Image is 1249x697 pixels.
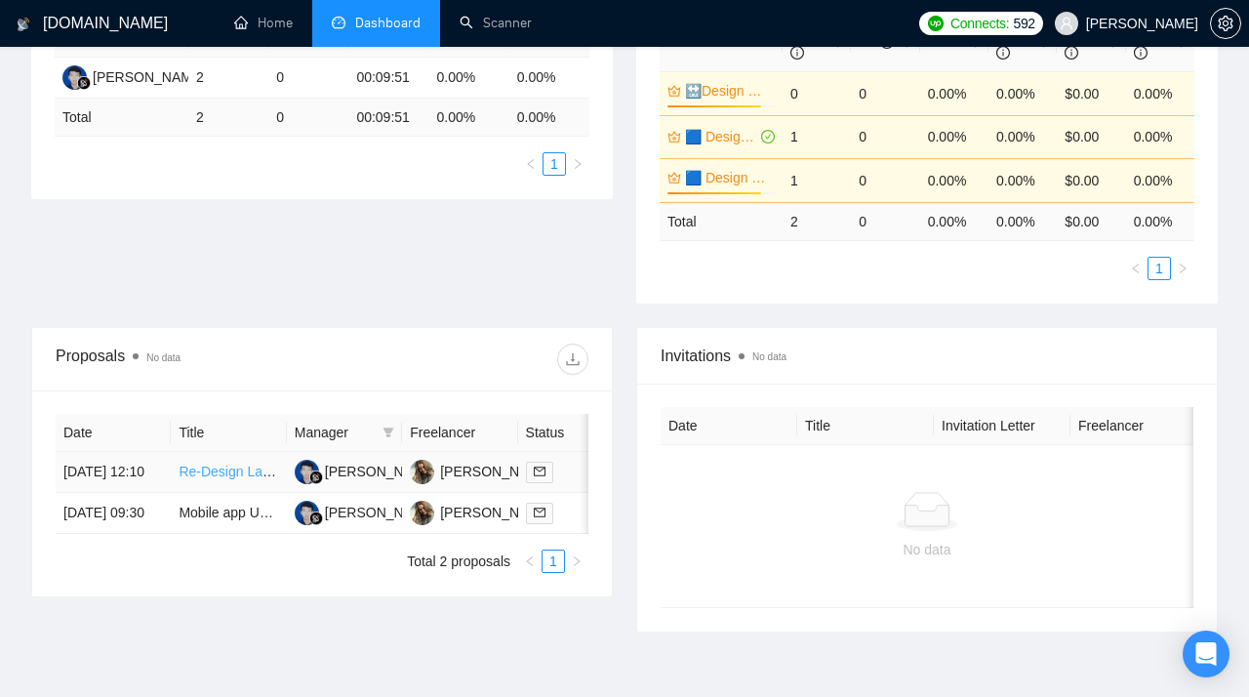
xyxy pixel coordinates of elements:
[348,99,428,137] td: 00:09:51
[928,34,974,50] span: PVR
[429,58,509,99] td: 0.00%
[56,414,171,452] th: Date
[77,76,91,90] img: gigradar-bm.png
[988,202,1057,240] td: 0.00 %
[557,344,588,375] button: download
[565,550,588,573] li: Next Page
[410,463,552,478] a: TS[PERSON_NAME]
[526,422,606,443] span: Status
[950,13,1009,34] span: Connects:
[268,99,348,137] td: 0
[988,115,1057,158] td: 0.00%
[518,550,542,573] button: left
[1065,23,1094,61] span: CPR
[518,550,542,573] li: Previous Page
[171,493,286,534] td: Mobile app UX XUI components/design flow + prototype with figma
[179,505,583,520] a: Mobile app UX XUI components/design flow + prototype with figma
[524,555,536,567] span: left
[1148,257,1171,280] li: 1
[566,152,589,176] button: right
[325,461,437,482] div: [PERSON_NAME]
[1070,407,1207,445] th: Freelancer
[660,202,783,240] td: Total
[295,501,319,525] img: HP
[851,71,919,115] td: 0
[566,152,589,176] li: Next Page
[920,158,988,202] td: 0.00%
[543,551,564,572] a: 1
[790,23,817,61] span: Bids
[1057,202,1125,240] td: $ 0.00
[1013,13,1034,34] span: 592
[534,466,545,477] span: mail
[1148,258,1170,279] a: 1
[851,202,919,240] td: 0
[667,171,681,184] span: crown
[752,351,786,362] span: No data
[934,407,1070,445] th: Invitation Letter
[667,130,681,143] span: crown
[1134,23,1170,61] span: Score
[287,414,402,452] th: Manager
[410,501,434,525] img: TS
[309,471,323,484] img: gigradar-bm.png
[1171,257,1194,280] li: Next Page
[56,452,171,493] td: [DATE] 12:10
[268,58,348,99] td: 0
[920,115,988,158] td: 0.00%
[928,16,944,31] img: upwork-logo.png
[325,502,437,523] div: [PERSON_NAME]
[171,414,286,452] th: Title
[1126,158,1194,202] td: 0.00%
[188,99,268,137] td: 2
[988,71,1057,115] td: 0.00%
[542,550,565,573] li: 1
[62,65,87,90] img: HP
[1210,8,1241,39] button: setting
[383,427,394,438] span: filter
[56,344,322,375] div: Proposals
[685,80,771,102] a: 🔛Design Mobile
[410,504,552,519] a: TS[PERSON_NAME]
[1060,17,1073,30] span: user
[543,152,566,176] li: 1
[295,504,437,519] a: HP[PERSON_NAME]
[1057,115,1125,158] td: $0.00
[790,46,804,60] span: info-circle
[851,115,919,158] td: 0
[440,461,552,482] div: [PERSON_NAME]
[1126,115,1194,158] td: 0.00%
[565,550,588,573] button: right
[685,126,757,147] a: 🟦 Design Landing and corporate
[525,158,537,170] span: left
[440,502,552,523] div: [PERSON_NAME]
[56,493,171,534] td: [DATE] 09:30
[851,158,919,202] td: 0
[685,167,771,188] a: 🟦 Design Mobile
[1057,158,1125,202] td: $0.00
[544,153,565,175] a: 1
[571,555,583,567] span: right
[188,58,268,99] td: 2
[667,84,681,98] span: crown
[1183,631,1229,677] div: Open Intercom Messenger
[558,351,587,367] span: download
[309,512,323,525] img: gigradar-bm.png
[17,9,30,40] img: logo
[402,414,517,452] th: Freelancer
[1130,263,1142,274] span: left
[797,407,934,445] th: Title
[519,152,543,176] li: Previous Page
[93,66,205,88] div: [PERSON_NAME]
[667,34,758,50] span: Scanner Name
[783,115,851,158] td: 1
[295,463,437,478] a: HP[PERSON_NAME]
[661,344,1193,368] span: Invitations
[348,58,428,99] td: 00:09:51
[379,418,398,447] span: filter
[988,158,1057,202] td: 0.00%
[534,507,545,518] span: mail
[783,158,851,202] td: 1
[295,460,319,484] img: HP
[55,99,188,137] td: Total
